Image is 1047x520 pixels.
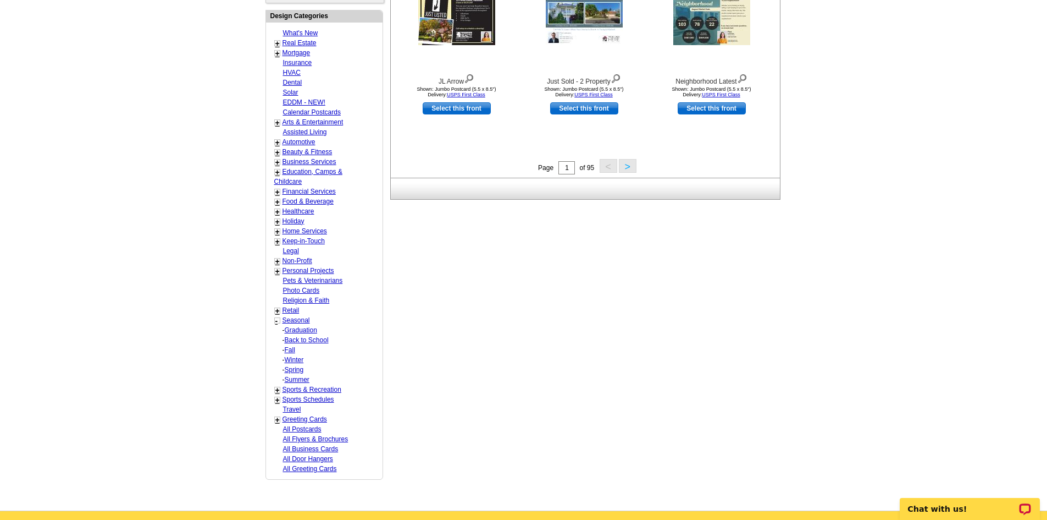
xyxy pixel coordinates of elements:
img: view design details [737,72,747,84]
a: Back to School [285,336,329,344]
a: Arts & Entertainment [282,118,344,126]
a: + [275,39,280,48]
div: - [274,335,381,345]
a: USPS First Class [702,92,740,97]
a: Business Services [282,158,336,166]
a: What's New [283,29,318,37]
div: Neighborhood Latest [651,72,772,86]
a: + [275,217,280,226]
a: Assisted Living [283,128,327,136]
div: - [274,325,381,335]
a: Calendar Postcards [283,108,341,116]
a: Religion & Faith [283,297,330,304]
a: Seasonal [282,316,310,324]
div: Shown: Jumbo Postcard (5.5 x 8.5") Delivery: [396,86,517,97]
a: + [275,415,280,424]
a: Real Estate [282,39,317,47]
a: Healthcare [282,207,314,215]
a: Beauty & Fitness [282,148,333,156]
a: + [275,198,280,206]
a: Photo Cards [283,287,320,294]
a: Education, Camps & Childcare [274,168,342,185]
div: Just Sold - 2 Property [524,72,645,86]
a: Retail [282,306,300,314]
a: + [275,49,280,58]
a: + [275,396,280,404]
a: Solar [283,89,298,96]
a: use this design [423,102,491,114]
iframe: LiveChat chat widget [893,485,1047,520]
a: Dental [283,79,302,86]
a: + [275,148,280,157]
a: + [275,188,280,196]
a: Legal [283,247,299,255]
a: + [275,168,280,177]
button: < [600,159,617,173]
a: use this design [678,102,746,114]
a: + [275,158,280,167]
a: Spring [285,366,304,374]
a: Graduation [285,326,317,334]
button: > [619,159,636,173]
a: + [275,207,280,216]
a: Personal Projects [282,267,334,275]
a: Sports Schedules [282,396,334,403]
a: Pets & Veterinarians [283,277,343,284]
a: Holiday [282,217,304,225]
div: - [274,375,381,385]
a: Mortgage [282,49,311,57]
a: Winter [285,356,304,364]
a: + [275,237,280,246]
a: use this design [550,102,618,114]
a: + [275,386,280,395]
a: All Postcards [283,425,322,433]
a: + [275,227,280,236]
a: Summer [285,376,309,384]
a: All Flyers & Brochures [283,435,348,443]
a: HVAC [283,69,301,76]
span: Page [538,164,553,172]
a: Financial Services [282,188,336,195]
a: Insurance [283,59,312,67]
a: EDDM - NEW! [283,98,325,106]
a: Non-Profit [282,257,312,265]
div: Shown: Jumbo Postcard (5.5 x 8.5") Delivery: [524,86,645,97]
a: All Greeting Cards [283,465,337,473]
a: All Door Hangers [283,455,333,463]
div: - [274,355,381,365]
span: of 95 [579,164,594,172]
a: Greeting Cards [282,415,327,423]
a: + [275,118,280,127]
img: view design details [611,72,621,84]
div: Shown: Jumbo Postcard (5.5 x 8.5") Delivery: [651,86,772,97]
div: Design Categories [266,10,383,21]
a: Keep-in-Touch [282,237,325,245]
div: JL Arrow [396,72,517,86]
a: Automotive [282,138,315,146]
a: + [275,257,280,266]
a: USPS First Class [574,92,613,97]
div: - [274,345,381,355]
a: + [275,306,280,315]
div: - [274,365,381,375]
a: - [275,316,278,325]
a: + [275,138,280,147]
a: USPS First Class [447,92,485,97]
a: + [275,267,280,276]
a: Home Services [282,227,327,235]
a: Travel [283,406,301,413]
a: Fall [285,346,295,354]
a: All Business Cards [283,445,339,453]
a: Food & Beverage [282,198,334,205]
a: Sports & Recreation [282,386,341,393]
img: view design details [464,72,474,84]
